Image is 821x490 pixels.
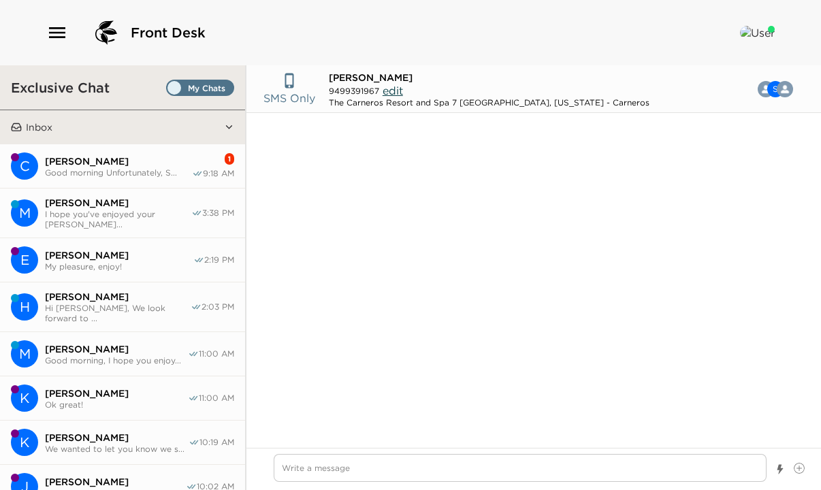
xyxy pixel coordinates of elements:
button: Inbox [22,110,224,144]
span: [PERSON_NAME] [45,291,191,303]
button: CSS [743,76,804,103]
span: [PERSON_NAME] [45,197,191,209]
div: 1 [225,153,234,165]
div: The Carneros Resort and Spa 7 [GEOGRAPHIC_DATA], [US_STATE] - Carneros [329,97,649,108]
span: I hope you've enjoyed your [PERSON_NAME]... [45,209,191,229]
label: Set all destinations [166,80,234,96]
div: K [11,429,38,456]
h3: Exclusive Chat [11,79,110,96]
span: 2:03 PM [202,301,234,312]
div: H [11,293,38,321]
p: SMS Only [263,90,315,106]
span: Hi [PERSON_NAME], We look forward to ... [45,303,191,323]
span: 10:19 AM [199,437,234,448]
div: Howard Bernstein [11,293,38,321]
img: User [740,26,775,39]
span: [PERSON_NAME] [45,343,188,355]
span: Good morning Unfortunately, S... [45,167,192,178]
span: My pleasure, enjoy! [45,261,193,272]
div: C [11,152,38,180]
div: Courtney Wilson [777,81,793,97]
div: M [11,199,38,227]
span: We wanted to let you know we s... [45,444,189,454]
span: 9:18 AM [203,168,234,179]
span: 3:38 PM [202,208,234,218]
div: Eric Greenstein [11,246,38,274]
span: [PERSON_NAME] [45,155,192,167]
span: 11:00 AM [199,393,234,404]
span: Good morning, I hope you enjoy... [45,355,188,365]
span: [PERSON_NAME] [45,249,193,261]
div: Michael Hensley [11,199,38,227]
p: Inbox [26,121,52,133]
span: 11:00 AM [199,348,234,359]
img: C [777,81,793,97]
span: [PERSON_NAME] [45,476,186,488]
img: logo [90,16,123,49]
span: Ok great! [45,399,188,410]
span: edit [383,84,403,97]
div: K [11,385,38,412]
div: Cindy Bartos [11,152,38,180]
span: 9499391967 [329,86,379,96]
span: [PERSON_NAME] [45,431,189,444]
div: Kristin Reilly [11,429,38,456]
button: Show templates [775,457,785,481]
div: Kristin Robins [11,385,38,412]
span: Front Desk [131,23,206,42]
div: Masha Fisch [11,340,38,367]
span: [PERSON_NAME] [329,71,413,84]
div: E [11,246,38,274]
span: [PERSON_NAME] [45,387,188,399]
span: 2:19 PM [204,255,234,265]
div: M [11,340,38,367]
textarea: Write a message [274,454,767,482]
